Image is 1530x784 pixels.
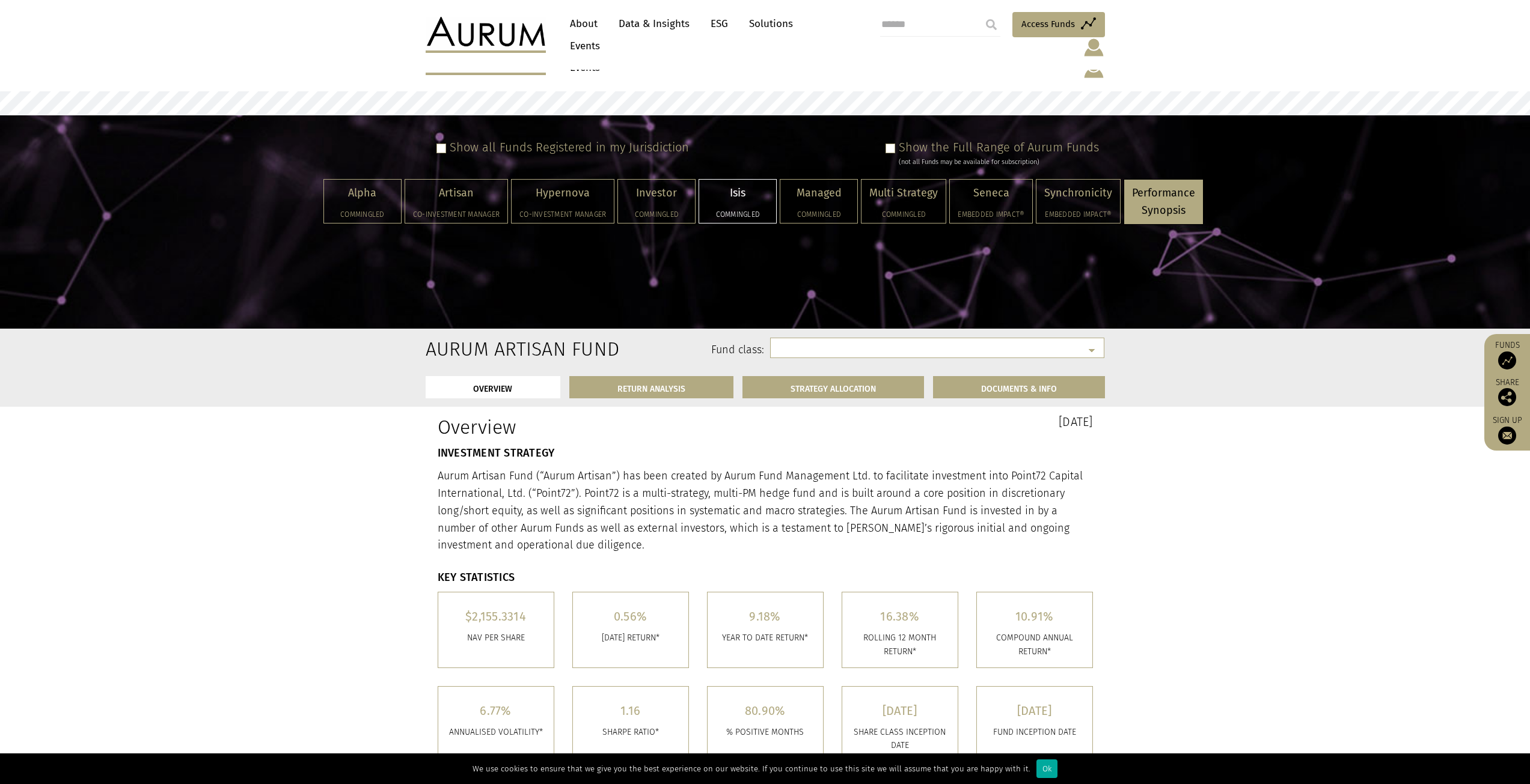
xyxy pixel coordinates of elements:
p: Hypernova [519,184,606,202]
h5: 0.56% [582,610,679,622]
h5: Commingled [788,211,849,218]
h5: Commingled [626,211,687,218]
label: Fund class: [542,342,765,358]
h5: Commingled [869,211,938,218]
h5: Embedded Impact® [1044,211,1112,218]
a: STRATEGY ALLOCATION [742,376,924,398]
p: YEAR TO DATE RETURN* [717,631,814,645]
h2: Aurum Artisan Fund [426,338,524,360]
h5: Commingled [707,211,768,218]
h5: 80.90% [717,705,814,717]
p: Nav per share [447,631,545,645]
a: Data & Insights [613,13,696,35]
img: Access Funds [1498,351,1516,369]
p: [DATE] RETURN* [582,631,679,645]
img: Share this post [1498,388,1516,406]
a: About [564,13,604,35]
h5: 1.16 [582,705,679,717]
p: Performance Synopsis [1132,184,1195,219]
h5: Co-investment Manager [519,211,606,218]
p: ANNUALISED VOLATILITY* [447,726,545,739]
img: account-icon.svg [1083,37,1105,58]
a: Access Funds [1012,12,1105,37]
h5: Embedded Impact® [958,211,1024,218]
strong: KEY STATISTICS [438,571,515,584]
a: ESG [705,13,734,35]
p: ROLLING 12 MONTH RETURN* [851,631,949,658]
a: Solutions [743,13,799,35]
h5: [DATE] [851,705,949,717]
p: Aurum Artisan Fund (“Aurum Artisan”) has been created by Aurum Fund Management Ltd. to facilitate... [438,467,1093,554]
p: COMPOUND ANNUAL RETURN* [986,631,1083,658]
h5: [DATE] [986,705,1083,717]
h5: Commingled [332,211,393,218]
h5: 16.38% [851,610,949,622]
p: Synchronicity [1044,184,1112,202]
div: Ok [1036,759,1057,778]
input: Submit [979,13,1003,37]
p: Investor [626,184,687,202]
strong: INVESTMENT STRATEGY [438,446,555,460]
p: SHARPE RATIO* [582,726,679,739]
a: Events [564,35,600,57]
p: % POSITIVE MONTHS [717,726,814,739]
p: Isis [707,184,768,202]
h3: [DATE] [774,416,1093,428]
label: Show all Funds Registered in my Jurisdiction [450,140,689,154]
p: SHARE CLASS INCEPTION DATE [851,726,949,753]
p: Multi Strategy [869,184,938,202]
h1: Overview [438,416,756,439]
h5: 9.18% [717,610,814,622]
img: Sign up to our newsletter [1498,427,1516,445]
div: Share [1490,378,1524,406]
p: Managed [788,184,849,202]
p: Alpha [332,184,393,202]
label: Show the Full Range of Aurum Funds [899,140,1099,154]
h5: 10.91% [986,610,1083,622]
a: Funds [1490,340,1524,369]
div: (not all Funds may be available for subscription) [899,157,1099,168]
a: DOCUMENTS & INFO [933,376,1105,398]
a: RETURN ANALYSIS [569,376,733,398]
p: FUND INCEPTION DATE [986,726,1083,739]
h5: Co-investment Manager [413,211,500,218]
h5: 6.77% [447,705,545,717]
h5: $2,155.3314 [447,610,545,622]
a: Sign up [1490,415,1524,445]
p: Seneca [958,184,1024,202]
p: Artisan [413,184,500,202]
img: Aurum [426,17,546,53]
span: Access Funds [1021,17,1075,31]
